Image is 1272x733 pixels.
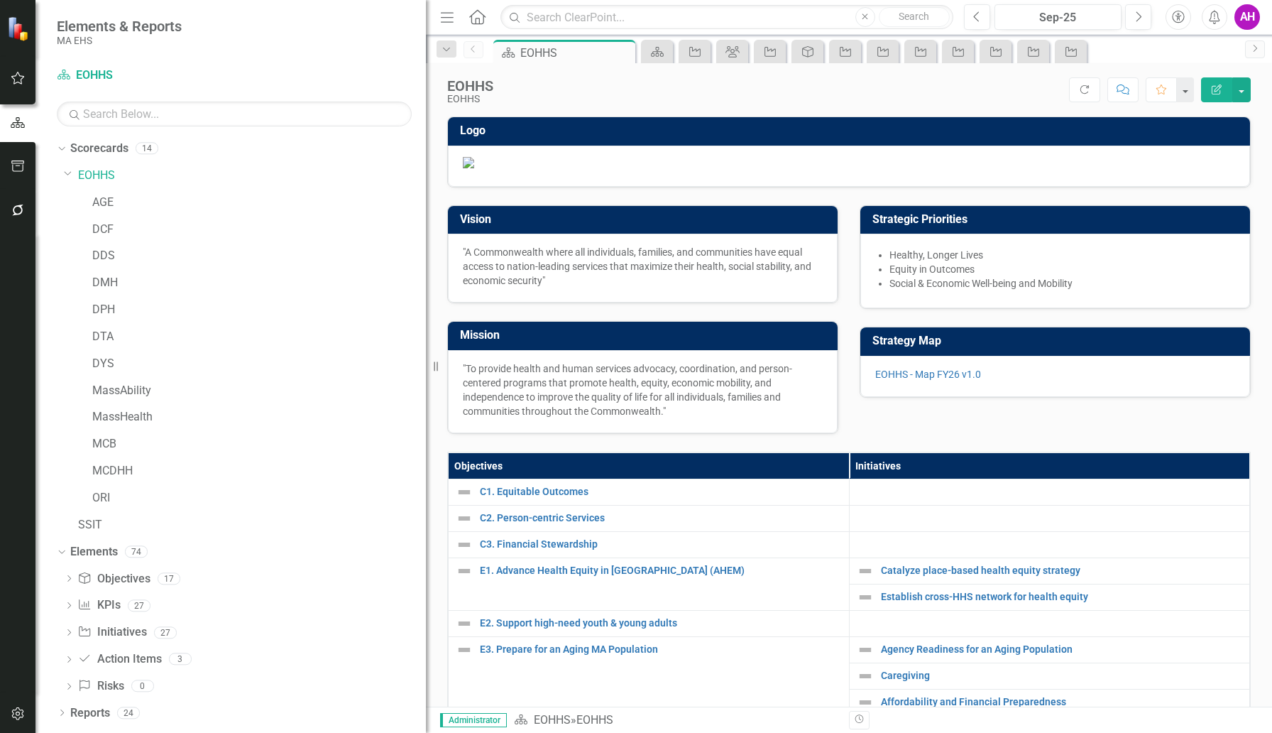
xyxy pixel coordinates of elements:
[881,697,1243,707] a: Affordability and Financial Preparedness
[449,505,850,531] td: Double-Click to Edit Right Click for Context Menu
[456,563,473,580] img: Not Defined
[994,4,1122,30] button: Sep-25
[999,9,1117,26] div: Sep-25
[57,35,182,46] small: MA EHS
[480,487,842,497] a: C1. Equitable Outcomes
[875,369,981,380] a: EOHHS - Map FY26 v1.0
[463,245,823,288] p: "A Commonwealth where all individuals, families, and communities have equal access to nation-lead...
[480,618,842,629] a: E2. Support high-need youth & young adults
[154,626,177,639] div: 27
[456,484,473,501] img: Not Defined
[889,262,1235,276] li: Equity in Outcomes
[158,572,180,585] div: 17
[92,329,426,345] a: DTA
[125,545,148,558] div: 74
[480,565,842,576] a: E1. Advance Health Equity in [GEOGRAPHIC_DATA] (AHEM)
[77,571,150,587] a: Objectives
[449,610,850,636] td: Double-Click to Edit Right Click for Context Menu
[456,510,473,527] img: Not Defined
[92,248,426,264] a: DDS
[70,544,118,560] a: Elements
[872,213,1243,226] h3: Strategic Priorities
[57,67,234,84] a: EOHHS
[889,248,1235,262] li: Healthy, Longer Lives
[92,275,426,291] a: DMH
[447,78,493,94] div: EOHHS
[480,644,842,655] a: E3. Prepare for an Aging MA Population
[857,694,874,711] img: Not Defined
[520,44,632,62] div: EOHHS
[463,157,1235,168] img: Document.png
[463,362,823,418] p: "To provide health and human services advocacy, coordination, and person-centered programs that p...
[1234,4,1260,30] button: AH
[117,707,140,719] div: 24
[849,636,1250,663] td: Double-Click to Edit Right Click for Context Menu
[77,624,146,641] a: Initiatives
[456,536,473,553] img: Not Defined
[92,195,426,211] a: AGE
[857,589,874,606] img: Not Defined
[57,18,182,35] span: Elements & Reports
[514,712,838,729] div: »
[849,584,1250,610] td: Double-Click to Edit Right Click for Context Menu
[881,670,1243,681] a: Caregiving
[131,680,154,693] div: 0
[447,94,493,104] div: EOHHS
[857,641,874,658] img: Not Defined
[77,597,120,614] a: KPIs
[857,563,874,580] img: Not Defined
[70,705,110,722] a: Reports
[7,16,32,41] img: ClearPoint Strategy
[136,143,158,155] div: 14
[92,409,426,425] a: MassHealth
[449,531,850,558] td: Double-Click to Edit Right Click for Context Menu
[460,124,1243,137] h3: Logo
[881,592,1243,602] a: Establish cross-HHS network for health equity
[77,678,124,695] a: Risks
[78,168,426,184] a: EOHHS
[92,222,426,238] a: DCF
[440,713,507,727] span: Administrator
[70,141,128,157] a: Scorecards
[92,436,426,452] a: MCB
[889,276,1235,291] li: Social & Economic Well-being and Mobility
[881,644,1243,655] a: Agency Readiness for an Aging Population
[77,651,161,668] a: Action Items
[881,565,1243,576] a: Catalyze place-based health equity strategy
[128,599,150,612] div: 27
[460,213,830,226] h3: Vision
[78,517,426,533] a: SSIT
[57,102,412,126] input: Search Below...
[92,302,426,318] a: DPH
[460,329,830,342] h3: Mission
[456,615,473,632] img: Not Defined
[849,689,1250,715] td: Double-Click to Edit Right Click for Context Menu
[500,5,953,30] input: Search ClearPoint...
[169,653,192,666] div: 3
[849,558,1250,584] td: Double-Click to Edit Right Click for Context Menu
[480,513,842,523] a: C2. Person-centric Services
[92,490,426,506] a: ORI
[857,668,874,685] img: Not Defined
[849,663,1250,689] td: Double-Click to Edit Right Click for Context Menu
[576,713,613,727] div: EOHHS
[879,7,950,27] button: Search
[899,11,929,22] span: Search
[92,463,426,479] a: MCDHH
[92,383,426,399] a: MassAbility
[534,713,571,727] a: EOHHS
[449,479,850,505] td: Double-Click to Edit Right Click for Context Menu
[480,539,842,550] a: C3. Financial Stewardship
[449,636,850,715] td: Double-Click to Edit Right Click for Context Menu
[92,356,426,372] a: DYS
[449,558,850,610] td: Double-Click to Edit Right Click for Context Menu
[456,641,473,658] img: Not Defined
[872,335,1243,347] h3: Strategy Map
